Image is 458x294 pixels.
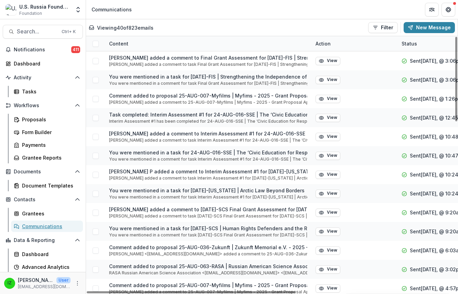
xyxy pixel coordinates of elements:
[441,3,455,17] button: Get Help
[14,103,72,109] span: Workflows
[316,190,340,198] button: View
[109,194,307,200] p: You were mentioned in a comment for task Interim Assessment #1 for [DATE]-[US_STATE] | Arctic Law...
[73,3,83,17] button: Open entity switcher
[109,187,307,194] p: You were mentioned in a task for [DATE]-[US_STATE] | Arctic Law Beyond Borders
[109,61,307,68] p: [PERSON_NAME] added a comment to task Final Grant Assessment for [DATE]-FIS | Strengthening the I...
[316,265,340,274] button: View
[11,86,83,97] a: Tasks
[22,251,77,258] div: Dashboard
[109,232,307,238] p: You were mentioned in a comment for task [DATE]-SCS Final Grant Assessment for [DATE]-SCS | Human...
[311,36,397,51] div: Action
[14,47,71,53] span: Notifications
[109,206,307,213] p: [PERSON_NAME] added a comment to [DATE]-SCS Final Grant Assessment for [DATE]-SCS | Human Rights ...
[97,24,153,31] p: Viewing 40 of 823 emails
[22,223,77,230] div: Communications
[397,40,421,47] div: Status
[3,194,83,205] button: Open Contacts
[109,137,307,143] p: [PERSON_NAME] added a comment to task Interim Assessment #1 for 24-AUG-016-SSE | The ‘Civic Educa...
[109,225,307,232] p: You were mentioned in a task for [DATE]-SCS | Human Rights Defenders and the Rule of Law
[11,221,83,232] a: Communications
[105,36,311,51] div: Content
[316,209,340,217] button: View
[3,100,83,111] button: Open Workflows
[425,3,439,17] button: Partners
[11,208,83,219] a: Grantees
[109,73,307,80] p: You were mentioned in a task for [DATE]-FIS | Strengthening the Independence of the Bar [DATE]-FIS
[109,149,307,156] p: You were mentioned in a task for 24-AUG-016-SSE | The ‘Civic Education for Responsible Citizenshi...
[3,235,83,246] button: Open Data & Reporting
[3,44,83,55] button: Notifications411
[311,40,335,47] div: Action
[109,54,307,61] p: [PERSON_NAME] added a comment to Final Grant Assessment for [DATE]-FIS | Strengthening the Indepe...
[17,28,57,35] span: Search...
[3,58,83,69] a: Dashboard
[109,99,307,105] p: [PERSON_NAME] added a comment to 25-AUG-007-Myfilms | Myfims - 2025 - Grant Proposal Application ...
[22,210,77,217] div: Grantees
[109,130,307,137] p: [PERSON_NAME] added a comment to Interim Assessment #1 for 24-AUG-016-SSE | The ‘Civic Education ...
[3,72,83,83] button: Open Activity
[19,3,71,10] div: U.S. Russia Foundation
[11,126,83,138] a: Form Builder
[18,284,71,290] p: [EMAIL_ADDRESS][DOMAIN_NAME]
[14,237,72,243] span: Data & Reporting
[316,95,340,103] button: View
[14,60,77,67] div: Dashboard
[105,40,132,47] div: Content
[11,261,83,273] a: Advanced Analytics
[109,111,307,118] p: Task completed: Interim Assessment #1 for 24-AUG-016-SSE | The ‘Civic Education for Responsible C...
[316,152,340,160] button: View
[89,4,135,14] nav: breadcrumb
[3,25,83,39] button: Search...
[22,154,77,161] div: Grantee Reports
[8,281,12,285] div: Igor Zevelev
[109,270,307,276] p: RASA Russian American Science Association <[EMAIL_ADDRESS][DOMAIN_NAME]> <[EMAIL_ADDRESS][DOMAIN_...
[6,4,17,15] img: U.S. Russia Foundation
[18,276,54,284] p: [PERSON_NAME]
[14,75,72,81] span: Activity
[109,244,307,251] p: Comment added to proposal 25-AUG-036-Zukunft | Zukunft Memorial e.V. - 2025 - Grant Proposal Appl...
[316,57,340,65] button: View
[316,133,340,141] button: View
[19,10,42,17] span: Foundation
[316,284,340,293] button: View
[404,22,455,33] button: New Message
[109,263,307,270] p: Comment added to proposal 25-AUG-063-RASA | Russian American Science Association - 2025 - Grant P...
[92,6,132,13] div: Communications
[109,80,307,87] p: You were mentioned in a comment for task Final Grant Assessment for [DATE]-FIS | Strengthening th...
[11,152,83,163] a: Grantee Reports
[109,175,307,181] p: [PERSON_NAME] added a comment to task Interim Assessment #1 for [DATE]-[US_STATE] | Arctic Law Be...
[109,156,307,162] p: You were mentioned in a comment for task Interim Assessment #1 for 24-AUG-016-SSE | The ‘Civic Ed...
[109,282,307,289] p: Comment added to proposal 25-AUG-007-Myfilms | Myfims - 2025 - Grant Proposal Application ([DATE])
[22,182,77,189] div: Document Templates
[11,180,83,191] a: Document Templates
[22,129,77,136] div: Form Builder
[316,227,340,236] button: View
[109,168,307,175] p: [PERSON_NAME] P added a comment to Interim Assessment #1 for [DATE]-[US_STATE] | Arctic Law Beyon...
[109,251,307,257] p: [PERSON_NAME] <[EMAIL_ADDRESS][DOMAIN_NAME]> added a comment to 25-AUG-036-Zukunft | Zukunft Memo...
[3,166,83,177] button: Open Documents
[316,246,340,255] button: View
[11,114,83,125] a: Proposals
[316,114,340,122] button: View
[56,277,71,283] p: User
[22,116,77,123] div: Proposals
[109,92,307,99] p: Comment added to proposal 25-AUG-007-Myfilms | Myfims - 2025 - Grant Proposal Application ([DATE])
[22,263,77,271] div: Advanced Analytics
[14,197,72,203] span: Contacts
[14,169,72,175] span: Documents
[71,46,80,53] span: 411
[316,76,340,84] button: View
[22,88,77,95] div: Tasks
[73,279,82,287] button: More
[109,213,307,219] p: [PERSON_NAME] added a comment to task [DATE]-SCS Final Grant Assessment for [DATE]-SCS | Human Ri...
[22,141,77,149] div: Payments
[11,249,83,260] a: Dashboard
[316,171,340,179] button: View
[11,139,83,151] a: Payments
[368,22,398,33] button: Filter
[60,28,77,36] div: Ctrl + K
[109,118,307,124] p: Interim Assessment #1 has been completed for 24-AUG-016-SSE | The ‘Civic Education for Responsibl...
